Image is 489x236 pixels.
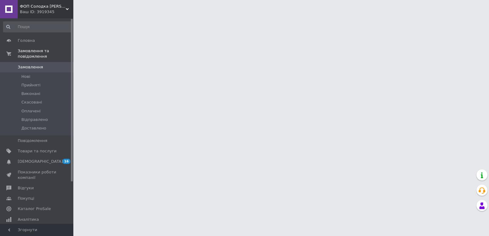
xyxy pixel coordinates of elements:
span: Замовлення та повідомлення [18,48,73,59]
span: Виконані [21,91,40,96]
span: Скасовані [21,100,42,105]
span: Аналітика [18,217,39,222]
span: Каталог ProSale [18,206,51,212]
span: Відгуки [18,185,34,191]
span: Оплачені [21,108,41,114]
span: Покупці [18,196,34,201]
span: Доставлено [21,125,46,131]
span: ФОП Солодка Л.П. [20,4,66,9]
span: Головна [18,38,35,43]
input: Пошук [3,21,72,32]
span: [DEMOGRAPHIC_DATA] [18,159,63,164]
span: Показники роботи компанії [18,169,57,180]
div: Ваш ID: 3919345 [20,9,73,15]
span: 16 [63,159,70,164]
span: Повідомлення [18,138,47,143]
span: Прийняті [21,82,40,88]
span: Нові [21,74,30,79]
span: Замовлення [18,64,43,70]
span: Товари та послуги [18,148,57,154]
span: Відправлено [21,117,48,122]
